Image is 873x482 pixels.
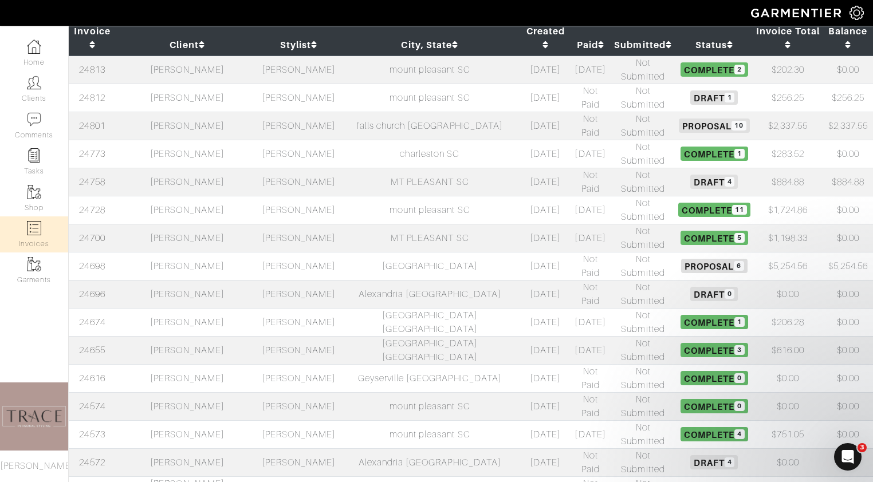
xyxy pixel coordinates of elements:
td: [DATE] [521,364,570,392]
td: [PERSON_NAME] [259,112,339,140]
span: 2 [734,65,744,74]
a: 24700 [79,233,105,243]
td: [PERSON_NAME] [259,196,339,224]
td: [DATE] [521,336,570,364]
td: [GEOGRAPHIC_DATA] [339,252,521,280]
img: dashboard-icon-dbcd8f5a0b271acd01030246c82b418ddd0df26cd7fceb0bd07c9910d44c42f6.png [27,39,41,54]
td: $5,254.56 [823,252,873,280]
a: 24655 [79,345,105,355]
td: [PERSON_NAME] [116,252,259,280]
span: 4 [734,429,744,439]
td: $0.00 [823,448,873,476]
span: 5 [734,233,744,243]
span: Complete [681,62,748,76]
td: Not Submitted [611,252,675,280]
a: Invoice Total [756,26,820,50]
td: Not Submitted [611,448,675,476]
span: Complete [681,343,748,357]
span: 1 [734,317,744,327]
td: [DATE] [521,224,570,252]
td: [DATE] [570,420,611,448]
td: [DATE] [521,280,570,308]
td: $0.00 [753,280,823,308]
td: mount pleasant SC [339,392,521,420]
td: [DATE] [521,168,570,196]
span: Complete [678,203,750,216]
span: Draft [690,455,738,469]
span: 1 [725,93,734,102]
td: $202.30 [753,56,823,84]
td: $0.00 [753,364,823,392]
td: [PERSON_NAME] [259,392,339,420]
td: [DATE] [570,56,611,84]
td: $256.25 [753,84,823,112]
a: City, State [401,39,458,50]
td: $0.00 [753,392,823,420]
td: $0.00 [753,448,823,476]
td: Not Submitted [611,196,675,224]
td: [PERSON_NAME] [259,168,339,196]
span: 10 [732,121,746,131]
a: Created [526,26,565,50]
span: 3 [858,443,867,452]
span: 11 [732,205,746,215]
td: [DATE] [570,196,611,224]
span: Proposal [681,259,747,272]
td: $283.52 [753,140,823,168]
td: [PERSON_NAME] [116,224,259,252]
img: garments-icon-b7da505a4dc4fd61783c78ac3ca0ef83fa9d6f193b1c9dc38574b1d14d53ca28.png [27,257,41,271]
td: $0.00 [823,364,873,392]
span: Complete [681,427,748,441]
td: [PERSON_NAME] [116,196,259,224]
td: falls church [GEOGRAPHIC_DATA] [339,112,521,140]
td: [DATE] [570,308,611,336]
td: [PERSON_NAME] [116,280,259,308]
a: Client [170,39,205,50]
td: Alexandria [GEOGRAPHIC_DATA] [339,280,521,308]
a: 24812 [79,93,105,103]
td: Not Paid [570,448,611,476]
td: $0.00 [823,224,873,252]
td: $884.88 [823,168,873,196]
td: $884.88 [753,168,823,196]
span: Proposal [679,118,750,132]
td: [DATE] [521,112,570,140]
img: garments-icon-b7da505a4dc4fd61783c78ac3ca0ef83fa9d6f193b1c9dc38574b1d14d53ca28.png [27,185,41,199]
td: [PERSON_NAME] [116,56,259,84]
td: Alexandria [GEOGRAPHIC_DATA] [339,448,521,476]
td: Not Submitted [611,364,675,392]
td: Geyserville [GEOGRAPHIC_DATA] [339,364,521,392]
td: MT PLEASANT SC [339,224,521,252]
td: $0.00 [823,56,873,84]
td: [PERSON_NAME] [116,140,259,168]
a: 24698 [79,261,105,271]
td: [DATE] [521,140,570,168]
img: garmentier-logo-header-white-b43fb05a5012e4ada735d5af1a66efaba907eab6374d6393d1fbf88cb4ef424d.png [745,3,850,23]
td: [DATE] [521,420,570,448]
td: mount pleasant SC [339,420,521,448]
td: $751.05 [753,420,823,448]
a: Submitted [614,39,672,50]
td: mount pleasant SC [339,56,521,84]
td: [PERSON_NAME] [116,392,259,420]
td: [PERSON_NAME] [259,280,339,308]
td: $0.00 [823,420,873,448]
img: orders-icon-0abe47150d42831381b5fb84f609e132dff9fe21cb692f30cb5eec754e2cba89.png [27,221,41,235]
a: 24573 [79,429,105,440]
td: [PERSON_NAME] [259,140,339,168]
td: Not Paid [570,112,611,140]
td: [DATE] [521,56,570,84]
td: [PERSON_NAME] [259,252,339,280]
td: Not Submitted [611,56,675,84]
td: Not Submitted [611,84,675,112]
td: Not Paid [570,392,611,420]
td: $1,724.86 [753,196,823,224]
img: gear-icon-white-bd11855cb880d31180b6d7d6211b90ccbf57a29d726f0c71d8c61bd08dd39cc2.png [850,6,864,20]
td: $0.00 [823,196,873,224]
td: [PERSON_NAME] [116,84,259,112]
td: Not Submitted [611,168,675,196]
a: 24616 [79,373,105,384]
td: mount pleasant SC [339,196,521,224]
img: reminder-icon-8004d30b9f0a5d33ae49ab947aed9ed385cf756f9e5892f1edd6e32f2345188e.png [27,148,41,163]
a: Paid [577,39,604,50]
